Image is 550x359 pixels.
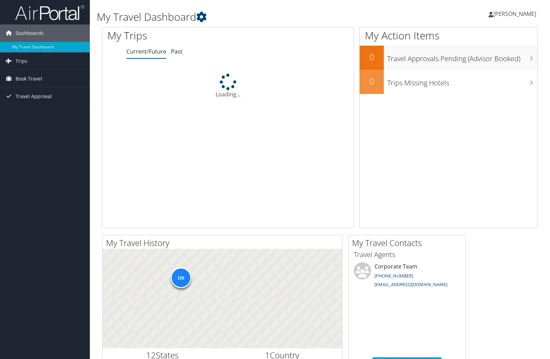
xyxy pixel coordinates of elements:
[489,3,543,24] a: [PERSON_NAME]
[106,237,342,249] h2: My Travel History
[16,25,44,42] span: Dashboards
[360,51,384,63] h2: 0
[102,74,354,98] div: Loading...
[16,88,52,105] span: Travel Approval
[16,53,27,70] span: Trips
[352,237,465,249] h2: My Travel Contacts
[360,28,538,43] h1: My Action Items
[170,267,191,288] div: 155
[387,50,538,64] h3: Travel Approvals Pending (Advisor Booked)
[16,70,42,87] span: Book Travel
[360,46,538,70] a: 0Travel Approvals Pending (Advisor Booked)
[350,262,464,291] li: Corporate Team
[374,281,447,287] a: [EMAIL_ADDRESS][DOMAIN_NAME]
[493,10,536,18] span: [PERSON_NAME]
[374,273,413,279] a: [PHONE_NUMBER]
[107,28,244,43] h1: My Trips
[354,250,460,259] h3: Travel Agents
[97,10,394,24] h1: My Travel Dashboard
[126,48,166,55] a: Current/Future
[15,4,84,21] img: airportal-logo.png
[171,48,182,55] a: Past
[387,75,538,88] h3: Trips Missing Hotels
[360,70,538,94] a: 0Trips Missing Hotels
[360,75,384,87] h2: 0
